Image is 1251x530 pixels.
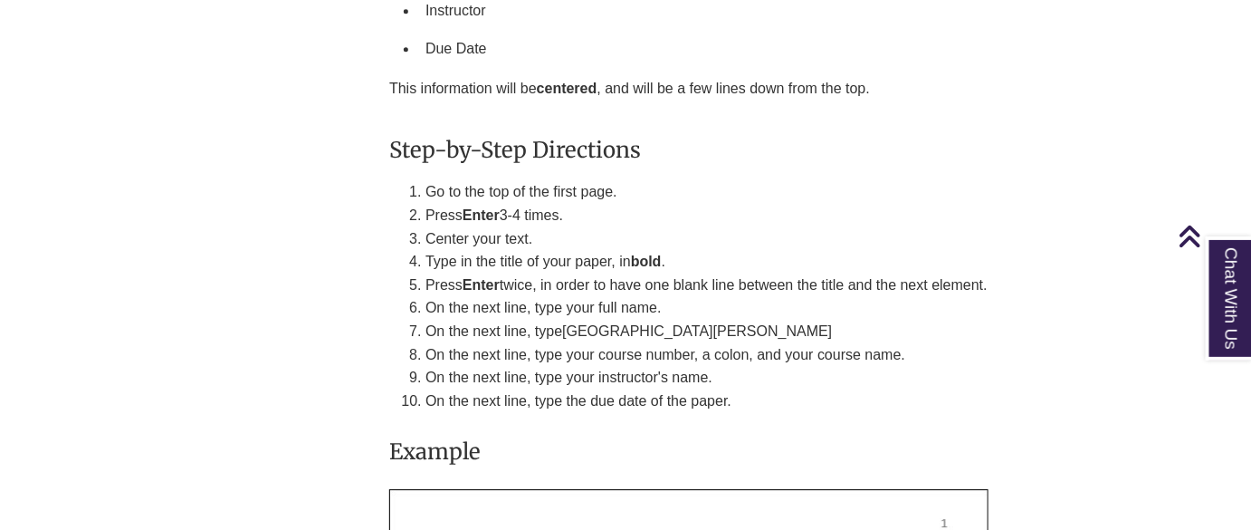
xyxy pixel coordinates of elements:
li: Center your text. [425,227,1119,251]
li: Go to the top of the first page. [425,180,1119,204]
li: On the next line, type the due date of the paper. [425,390,1119,413]
span: [GEOGRAPHIC_DATA][PERSON_NAME] [562,323,832,339]
li: On the next line, type your full name. [425,296,1119,320]
li: Press 3-4 times. [425,204,1119,227]
li: On the next line, type [425,320,1119,343]
a: Back to Top [1179,224,1246,248]
h3: Example [389,430,1119,473]
li: On the next line, type your instructor's name. [425,366,1119,390]
strong: Enter [463,207,500,223]
strong: centered [537,81,597,96]
li: On the next line, type your course number, a colon, and your course name. [425,343,1119,367]
strong: bold [631,254,662,269]
li: Type in the title of your paper, in . [425,250,1119,274]
li: Due Date [418,30,1119,68]
h3: Step-by-Step Directions [389,129,1119,171]
p: This information will be , and will be a few lines down from the top. [389,67,1119,111]
strong: Enter [463,277,500,293]
li: Press twice, in order to have one blank line between the title and the next element. [425,274,1119,297]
